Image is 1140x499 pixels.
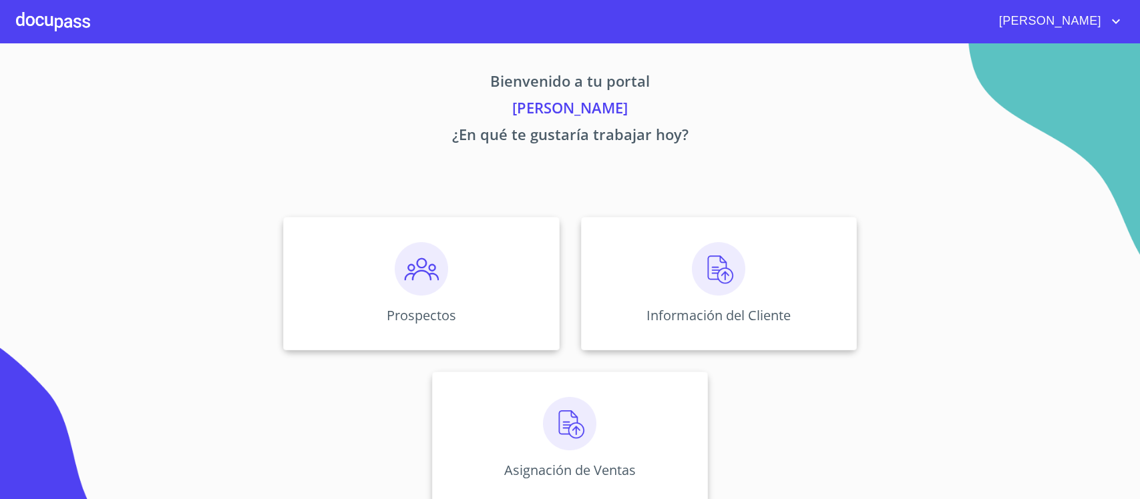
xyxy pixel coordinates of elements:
[387,306,456,324] p: Prospectos
[543,397,596,450] img: carga.png
[989,11,1124,32] button: account of current user
[159,123,982,150] p: ¿En qué te gustaría trabajar hoy?
[159,70,982,97] p: Bienvenido a tu portal
[646,306,791,324] p: Información del Cliente
[395,242,448,296] img: prospectos.png
[159,97,982,123] p: [PERSON_NAME]
[989,11,1108,32] span: [PERSON_NAME]
[692,242,745,296] img: carga.png
[504,461,636,479] p: Asignación de Ventas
